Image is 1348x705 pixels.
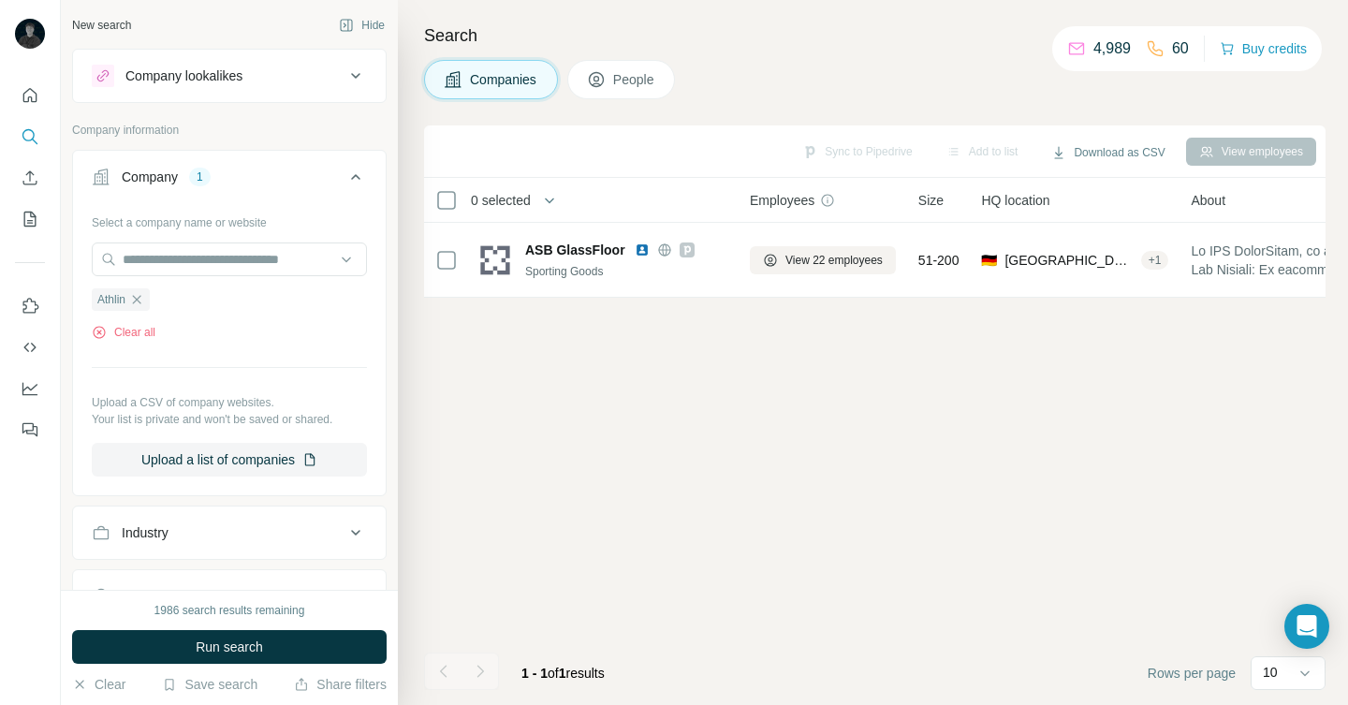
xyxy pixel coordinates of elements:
[15,202,45,236] button: My lists
[15,161,45,195] button: Enrich CSV
[424,22,1326,49] h4: Search
[918,251,960,270] span: 51-200
[73,510,386,555] button: Industry
[525,241,625,259] span: ASB GlassFloor
[92,411,367,428] p: Your list is private and won't be saved or shared.
[92,207,367,231] div: Select a company name or website
[480,245,510,275] img: Logo of ASB GlassFloor
[15,120,45,154] button: Search
[196,638,263,656] span: Run search
[613,70,656,89] span: People
[525,263,727,280] div: Sporting Goods
[122,523,168,542] div: Industry
[981,251,997,270] span: 🇩🇪
[1191,191,1225,210] span: About
[470,70,538,89] span: Companies
[15,289,45,323] button: Use Surfe on LinkedIn
[15,330,45,364] button: Use Surfe API
[521,666,605,681] span: results
[1038,139,1178,167] button: Download as CSV
[72,122,387,139] p: Company information
[122,587,190,606] div: HQ location
[918,191,944,210] span: Size
[125,66,242,85] div: Company lookalikes
[92,324,155,341] button: Clear all
[72,17,131,34] div: New search
[1093,37,1131,60] p: 4,989
[72,630,387,664] button: Run search
[1284,604,1329,649] div: Open Intercom Messenger
[1263,663,1278,682] p: 10
[73,574,386,619] button: HQ location
[15,79,45,112] button: Quick start
[294,675,387,694] button: Share filters
[635,242,650,257] img: LinkedIn logo
[521,666,548,681] span: 1 - 1
[750,191,814,210] span: Employees
[97,291,125,308] span: Athlin
[154,602,305,619] div: 1986 search results remaining
[15,413,45,447] button: Feedback
[1004,251,1133,270] span: [GEOGRAPHIC_DATA], [GEOGRAPHIC_DATA]
[92,443,367,477] button: Upload a list of companies
[1172,37,1189,60] p: 60
[785,252,883,269] span: View 22 employees
[559,666,566,681] span: 1
[162,675,257,694] button: Save search
[1220,36,1307,62] button: Buy credits
[73,154,386,207] button: Company1
[471,191,531,210] span: 0 selected
[548,666,559,681] span: of
[981,191,1049,210] span: HQ location
[1148,664,1236,683] span: Rows per page
[1141,252,1169,269] div: + 1
[15,19,45,49] img: Avatar
[189,169,211,185] div: 1
[72,675,125,694] button: Clear
[326,11,398,39] button: Hide
[73,53,386,98] button: Company lookalikes
[750,246,896,274] button: View 22 employees
[122,168,178,186] div: Company
[15,372,45,405] button: Dashboard
[92,394,367,411] p: Upload a CSV of company websites.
